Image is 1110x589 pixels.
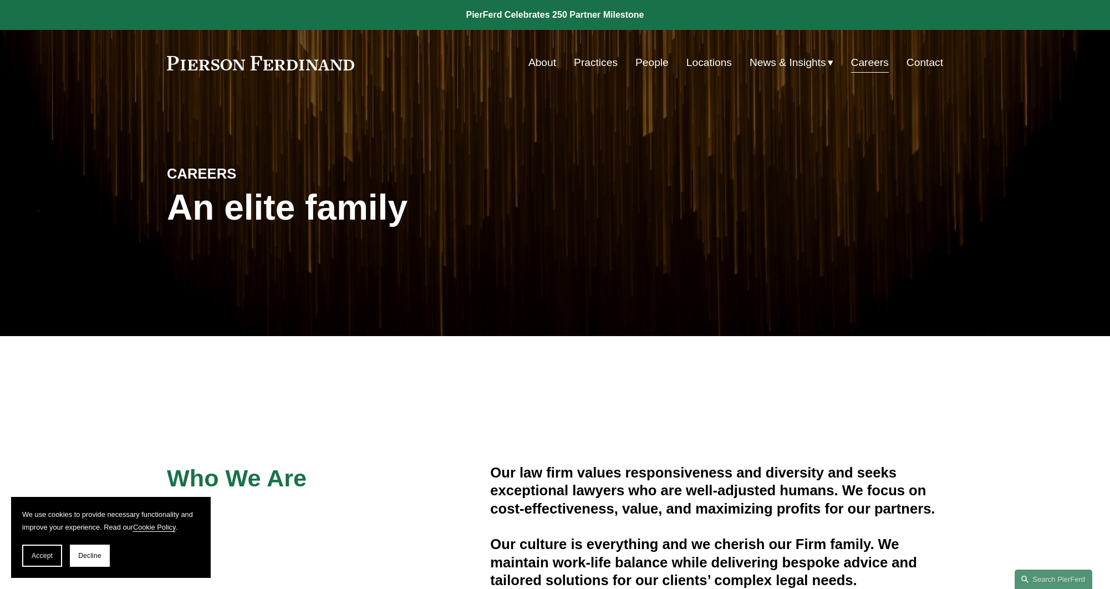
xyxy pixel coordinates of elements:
span: Decline [78,552,101,560]
section: Cookie banner [11,497,211,578]
h4: CAREERS [167,165,361,182]
p: We use cookies to provide necessary functionality and improve your experience. Read our . [22,508,200,534]
a: Locations [686,52,732,73]
h4: Our law firm values responsiveness and diversity and seeks exceptional lawyers who are well-adjus... [490,464,943,517]
a: People [635,52,669,73]
h1: An elite family [167,187,555,228]
span: Accept [32,552,53,560]
a: Contact [907,52,943,73]
button: Accept [22,545,62,567]
a: Practices [574,52,618,73]
a: About [528,52,556,73]
a: Careers [851,52,889,73]
a: folder dropdown [750,52,833,73]
span: News & Insights [750,53,826,73]
a: Search this site [1015,570,1092,589]
button: Decline [70,545,110,567]
h4: Our culture is everything and we cherish our Firm family. We maintain work-life balance while del... [490,535,943,589]
a: Cookie Policy [133,523,176,531]
span: Who We Are [167,465,307,491]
